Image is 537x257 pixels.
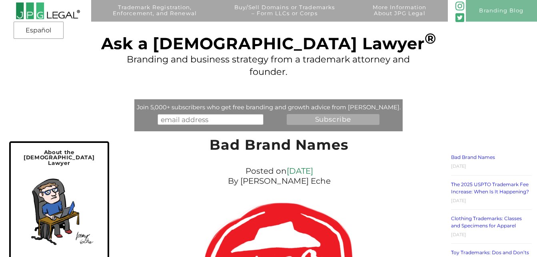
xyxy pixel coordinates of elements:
a: The 2025 USPTO Trademark Fee Increase: When Is It Happening? [451,181,529,195]
a: More InformationAbout JPG Legal [357,4,443,26]
a: [DATE] [287,166,313,176]
div: Join 5,000+ subscribers who get free branding and growth advice from [PERSON_NAME]. [136,104,401,111]
span: About the [DEMOGRAPHIC_DATA] Lawyer [24,149,95,166]
img: glyph-logo_May2016-green3-90.png [455,2,464,10]
a: Trademark Registration,Enforcement, and Renewal [97,4,213,26]
p: By [PERSON_NAME] Eche [165,176,393,186]
a: Bad Brand Names [210,136,349,153]
img: Twitter_Social_Icon_Rounded_Square_Color-mid-green3-90.png [455,13,464,22]
input: Subscribe [287,114,379,125]
time: [DATE] [451,232,466,237]
img: 2016-logo-black-letters-3-r.png [16,2,80,20]
a: Bad Brand Names [451,154,495,160]
a: Buy/Sell Domains or Trademarks– Form LLCs or Corps [218,4,351,26]
time: [DATE] [451,163,466,169]
time: [DATE] [451,198,466,203]
a: Español [16,23,61,38]
input: email address [158,114,264,125]
a: Clothing Trademarks: Classes and Specimens for Apparel [451,215,522,229]
div: Posted on [161,164,397,188]
img: Self-portrait of Jeremy in his home office. [19,171,99,251]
